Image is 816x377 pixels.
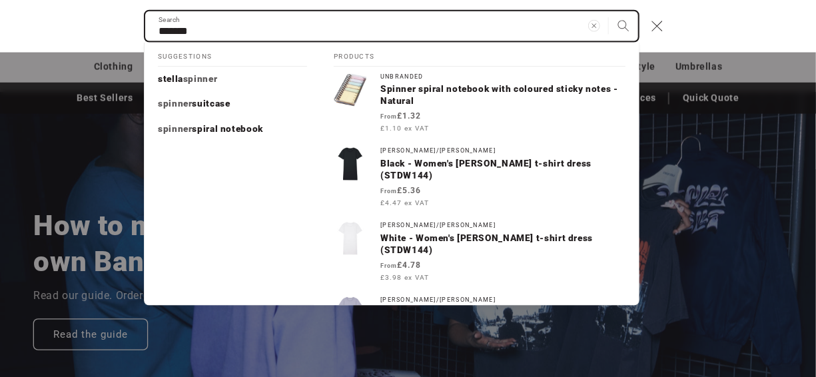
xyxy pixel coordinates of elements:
div: Unbranded [380,73,625,81]
strong: £4.78 [380,260,421,270]
h2: Products [334,43,625,67]
span: suitcase [192,98,230,109]
div: [PERSON_NAME]/[PERSON_NAME] [380,296,625,304]
p: spinner spiral notebook [158,123,263,135]
span: £1.10 ex VAT [380,123,429,133]
a: spinner spiral notebook [145,117,320,142]
a: [PERSON_NAME]/[PERSON_NAME]Lavender - Women's [PERSON_NAME] t-shirt dress (STDW144) From£3.21 £2.... [320,290,639,364]
p: stella spinner [158,73,217,85]
strong: £1.32 [380,111,421,121]
mark: spinner [183,73,217,84]
img: Women's Stella Spinner t-shirt dress (STDW144) [334,147,367,181]
a: UnbrandedSpinner spiral notebook with coloured sticky notes - Natural From£1.32 £1.10 ex VAT [320,67,639,141]
span: £4.47 ex VAT [380,198,429,208]
span: From [380,113,397,120]
div: [PERSON_NAME]/[PERSON_NAME] [380,147,625,155]
span: spiral notebook [192,123,262,134]
img: Women's Stella Spinner t-shirt dress (STDW144) [334,222,367,255]
div: [PERSON_NAME]/[PERSON_NAME] [380,222,625,229]
span: £3.98 ex VAT [380,272,429,282]
p: White - Women's [PERSON_NAME] t-shirt dress (STDW144) [380,232,625,256]
a: spinner suitcase [145,91,320,117]
mark: spinner [158,123,192,134]
img: Women's Stella Spinner t-shirt dress (STDW144) [334,296,367,330]
span: From [380,262,397,269]
img: Spinner spiral notebook with coloured sticky notes [334,73,367,107]
h2: Suggestions [158,43,307,67]
a: [PERSON_NAME]/[PERSON_NAME]White - Women's [PERSON_NAME] t-shirt dress (STDW144) From£4.78 £3.98 ... [320,215,639,290]
button: Close [642,12,671,41]
p: Spinner spiral notebook with coloured sticky notes - Natural [380,83,625,107]
button: Search [609,11,638,41]
mark: spinner [158,98,192,109]
p: Black - Women's [PERSON_NAME] t-shirt dress (STDW144) [380,158,625,181]
button: Clear search term [580,11,609,41]
strong: £5.36 [380,186,421,195]
a: [PERSON_NAME]/[PERSON_NAME]Black - Women's [PERSON_NAME] t-shirt dress (STDW144) From£5.36 £4.47 ... [320,141,639,215]
a: stella spinner [145,67,320,92]
span: stella [158,73,183,84]
p: spinner suitcase [158,98,230,110]
span: From [380,188,397,194]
